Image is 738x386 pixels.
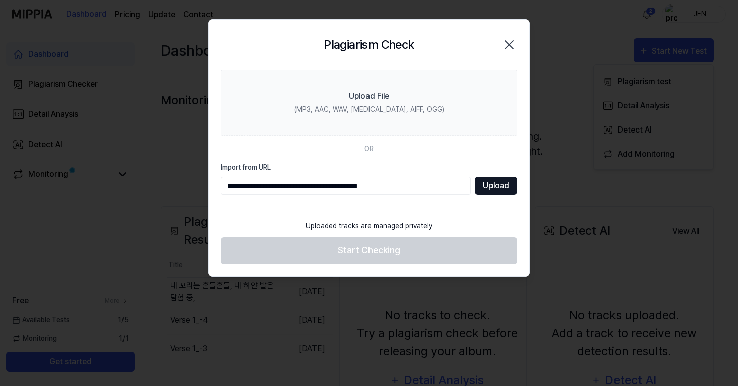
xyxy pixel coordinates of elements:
div: OR [364,144,374,154]
label: Import from URL [221,162,517,173]
button: Upload [475,177,517,195]
div: Uploaded tracks are managed privately [300,215,438,237]
h2: Plagiarism Check [324,36,414,54]
div: Upload File [349,90,389,102]
div: (MP3, AAC, WAV, [MEDICAL_DATA], AIFF, OGG) [294,104,444,115]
